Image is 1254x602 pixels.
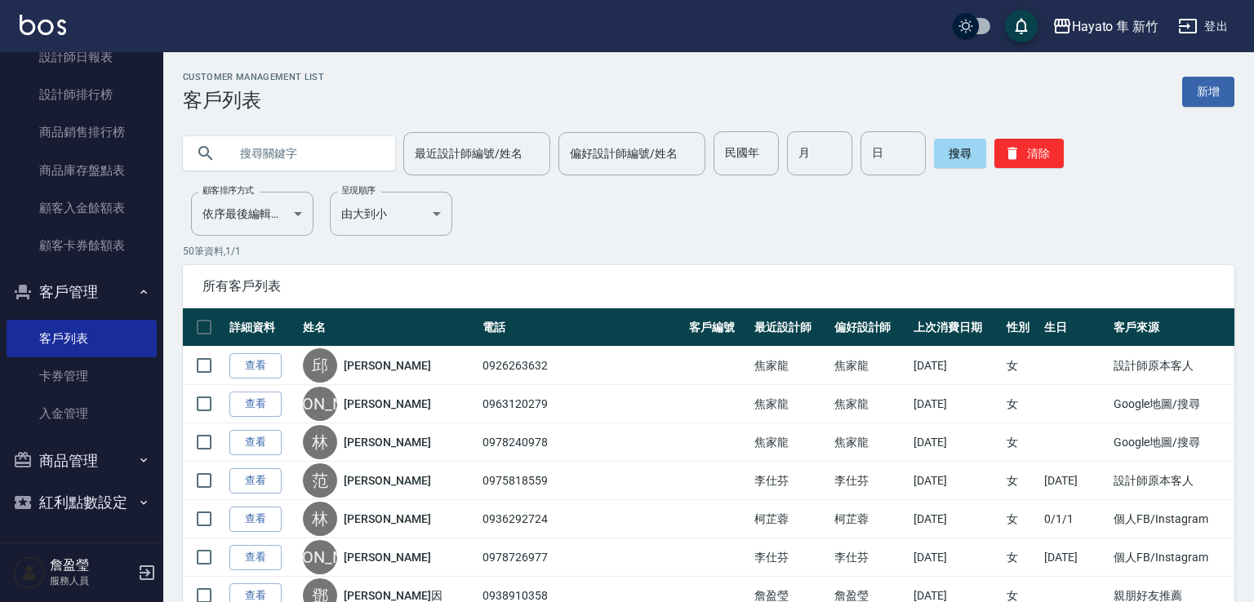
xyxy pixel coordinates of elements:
input: 搜尋關鍵字 [229,131,382,175]
a: [PERSON_NAME] [344,472,430,489]
td: 柯芷蓉 [830,500,909,538]
td: 女 [1003,423,1040,462]
td: 焦家龍 [830,385,909,423]
button: save [1005,10,1038,42]
td: [DATE] [909,423,1003,462]
th: 上次消費日期 [909,308,1003,347]
td: [DATE] [1040,462,1109,500]
a: [PERSON_NAME] [344,396,430,412]
th: 偏好設計師 [830,308,909,347]
a: 查看 [229,468,282,494]
a: 商品庫存盤點表 [7,152,157,189]
td: [DATE] [909,500,1003,538]
td: 焦家龍 [750,385,829,423]
a: 卡券管理 [7,357,157,395]
td: [DATE] [909,538,1003,577]
td: 李仕芬 [830,538,909,577]
td: 李仕芬 [750,538,829,577]
label: 顧客排序方式 [202,184,254,197]
th: 詳細資料 [225,308,299,347]
button: 清除 [994,139,1064,168]
a: 顧客卡券餘額表 [7,227,157,264]
span: 所有客戶列表 [202,278,1215,294]
a: [PERSON_NAME] [344,549,430,565]
td: 0936292724 [478,500,685,538]
a: 顧客入金餘額表 [7,189,157,227]
div: [PERSON_NAME] [303,387,337,421]
td: 個人FB/Instagram [1109,500,1234,538]
label: 呈現順序 [341,184,376,197]
a: [PERSON_NAME] [344,434,430,450]
td: 設計師原本客人 [1109,462,1234,500]
td: 柯芷蓉 [750,500,829,538]
div: 依序最後編輯時間 [191,192,313,236]
h2: Customer Management List [183,72,324,82]
td: 女 [1003,500,1040,538]
td: 女 [1003,385,1040,423]
td: 焦家龍 [750,423,829,462]
a: 查看 [229,392,282,417]
td: 設計師原本客人 [1109,347,1234,385]
a: 入金管理 [7,395,157,432]
td: 焦家龍 [750,347,829,385]
button: 登出 [1172,11,1234,42]
th: 姓名 [299,308,478,347]
a: 新增 [1182,77,1234,107]
th: 電話 [478,308,685,347]
td: [DATE] [1040,538,1109,577]
p: 服務人員 [50,573,133,588]
td: 0/1/1 [1040,500,1109,538]
a: 客戶列表 [7,320,157,357]
h5: 詹盈瑩 [50,557,133,573]
a: 設計師排行榜 [7,76,157,113]
td: Google地圖/搜尋 [1109,423,1234,462]
a: 查看 [229,430,282,455]
td: 女 [1003,538,1040,577]
button: Hayato 隼 新竹 [1046,10,1165,43]
div: 林 [303,425,337,459]
a: [PERSON_NAME] [344,511,430,527]
td: 0975818559 [478,462,685,500]
div: 林 [303,502,337,536]
td: 李仕芬 [750,462,829,500]
p: 50 筆資料, 1 / 1 [183,244,1234,259]
a: 設計師日報表 [7,38,157,76]
td: 0978240978 [478,423,685,462]
div: Hayato 隼 新竹 [1072,16,1158,37]
a: 查看 [229,545,282,570]
button: 紅利點數設定 [7,481,157,524]
a: 商品銷售排行榜 [7,113,157,151]
td: 個人FB/Instagram [1109,538,1234,577]
div: 邱 [303,348,337,383]
th: 生日 [1040,308,1109,347]
button: 搜尋 [934,139,986,168]
td: [DATE] [909,385,1003,423]
th: 客戶編號 [685,308,750,347]
img: Person [13,556,46,589]
a: 查看 [229,507,282,532]
td: 焦家龍 [830,423,909,462]
div: 范 [303,463,337,498]
div: [PERSON_NAME] [303,540,337,574]
th: 客戶來源 [1109,308,1234,347]
a: 查看 [229,353,282,378]
th: 性別 [1003,308,1040,347]
h3: 客戶列表 [183,89,324,112]
td: 李仕芬 [830,462,909,500]
button: 商品管理 [7,440,157,482]
div: 由大到小 [330,192,452,236]
td: 女 [1003,462,1040,500]
td: 0926263632 [478,347,685,385]
td: 焦家龍 [830,347,909,385]
td: 女 [1003,347,1040,385]
a: [PERSON_NAME] [344,357,430,374]
button: 客戶管理 [7,271,157,313]
th: 最近設計師 [750,308,829,347]
td: [DATE] [909,347,1003,385]
img: Logo [20,15,66,35]
td: [DATE] [909,462,1003,500]
td: 0963120279 [478,385,685,423]
td: 0978726977 [478,538,685,577]
td: Google地圖/搜尋 [1109,385,1234,423]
